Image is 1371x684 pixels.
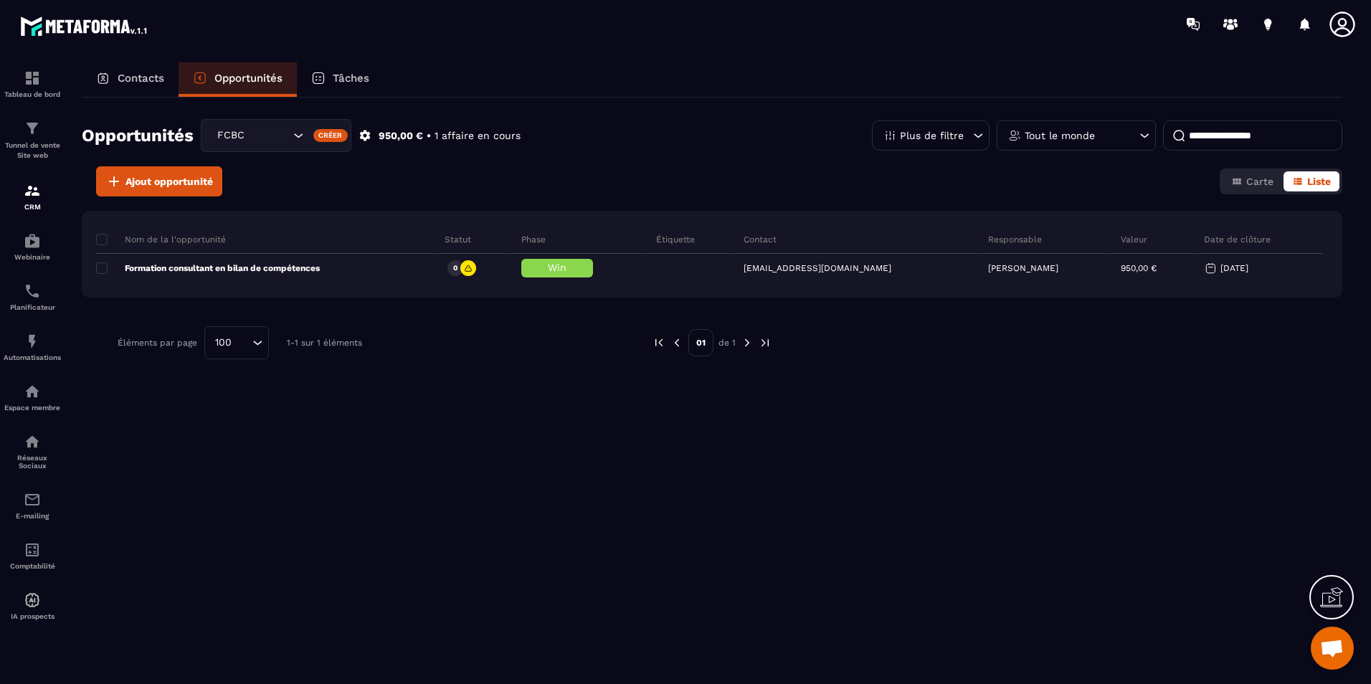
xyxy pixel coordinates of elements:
[313,129,348,142] div: Créer
[4,222,61,272] a: automationsautomationsWebinaire
[4,353,61,361] p: Automatisations
[4,422,61,480] a: social-networksocial-networkRéseaux Sociaux
[4,612,61,620] p: IA prospects
[4,531,61,581] a: accountantaccountantComptabilité
[297,62,384,97] a: Tâches
[4,303,61,311] p: Planificateur
[1220,263,1248,273] p: [DATE]
[435,129,521,143] p: 1 affaire en cours
[82,121,194,150] h2: Opportunités
[287,338,362,348] p: 1-1 sur 1 éléments
[24,541,41,559] img: accountant
[24,232,41,250] img: automations
[204,326,269,359] div: Search for option
[4,480,61,531] a: emailemailE-mailing
[4,322,61,372] a: automationsautomationsAutomatisations
[1121,263,1157,273] p: 950,00 €
[1307,176,1331,187] span: Liste
[1311,627,1354,670] a: Ouvrir le chat
[214,72,283,85] p: Opportunités
[4,141,61,161] p: Tunnel de vente Site web
[24,383,41,400] img: automations
[24,592,41,609] img: automations
[1223,171,1282,191] button: Carte
[24,333,41,350] img: automations
[988,263,1058,273] p: [PERSON_NAME]
[379,129,423,143] p: 950,00 €
[118,72,164,85] p: Contacts
[82,62,179,97] a: Contacts
[96,166,222,196] button: Ajout opportunité
[688,329,713,356] p: 01
[548,262,566,273] span: Win
[4,203,61,211] p: CRM
[759,336,772,349] img: next
[333,72,369,85] p: Tâches
[4,512,61,520] p: E-mailing
[900,130,964,141] p: Plus de filtre
[264,128,290,143] input: Search for option
[453,263,457,273] p: 0
[179,62,297,97] a: Opportunités
[741,336,754,349] img: next
[4,272,61,322] a: schedulerschedulerPlanificateur
[24,182,41,199] img: formation
[20,13,149,39] img: logo
[237,335,249,351] input: Search for option
[4,454,61,470] p: Réseaux Sociaux
[1284,171,1339,191] button: Liste
[653,336,665,349] img: prev
[24,120,41,137] img: formation
[1204,234,1271,245] p: Date de clôture
[4,171,61,222] a: formationformationCRM
[988,234,1042,245] p: Responsable
[4,59,61,109] a: formationformationTableau de bord
[1121,234,1147,245] p: Valeur
[4,109,61,171] a: formationformationTunnel de vente Site web
[656,234,695,245] p: Étiquette
[521,234,546,245] p: Phase
[24,433,41,450] img: social-network
[24,491,41,508] img: email
[24,282,41,300] img: scheduler
[24,70,41,87] img: formation
[118,338,197,348] p: Éléments par page
[427,129,431,143] p: •
[125,174,213,189] span: Ajout opportunité
[4,562,61,570] p: Comptabilité
[718,337,736,348] p: de 1
[1246,176,1273,187] span: Carte
[4,90,61,98] p: Tableau de bord
[214,128,264,143] span: FCBC
[4,372,61,422] a: automationsautomationsEspace membre
[4,404,61,412] p: Espace membre
[210,335,237,351] span: 100
[96,234,226,245] p: Nom de la l'opportunité
[96,262,320,274] p: Formation consultant en bilan de compétences
[744,234,777,245] p: Contact
[201,119,351,152] div: Search for option
[4,253,61,261] p: Webinaire
[445,234,471,245] p: Statut
[670,336,683,349] img: prev
[1025,130,1095,141] p: Tout le monde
